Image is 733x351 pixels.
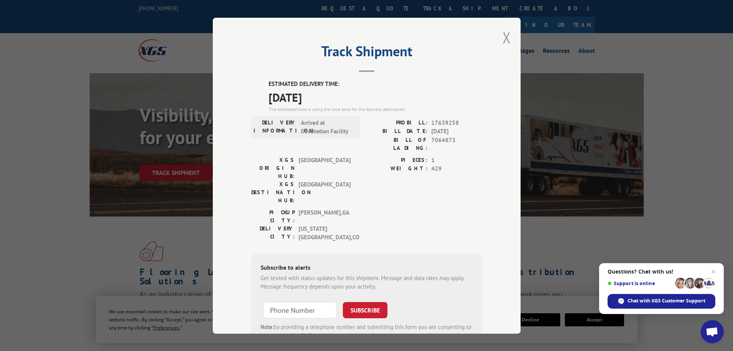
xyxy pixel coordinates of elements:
span: Close chat [709,267,718,276]
span: Support is online [608,280,672,286]
label: DELIVERY CITY: [251,224,295,242]
span: 7064873 [431,136,482,152]
span: [PERSON_NAME] , GA [299,208,351,224]
span: 1 [431,156,482,165]
label: ESTIMATED DELIVERY TIME: [269,80,482,89]
div: Subscribe to alerts [260,262,473,274]
div: Open chat [701,320,724,343]
span: [GEOGRAPHIC_DATA] [299,180,351,204]
div: Get texted with status updates for this shipment. Message and data rates may apply. Message frequ... [260,274,473,291]
span: 429 [431,165,482,173]
span: [GEOGRAPHIC_DATA] [299,156,351,180]
span: Arrived at Destination Facility [301,118,353,136]
label: XGS DESTINATION HUB: [251,180,295,204]
h2: Track Shipment [251,46,482,60]
span: 17639258 [431,118,482,127]
label: DELIVERY INFORMATION: [254,118,297,136]
label: XGS ORIGIN HUB: [251,156,295,180]
span: Questions? Chat with us! [608,269,715,275]
span: [US_STATE][GEOGRAPHIC_DATA] , CO [299,224,351,242]
div: Chat with XGS Customer Support [608,294,715,309]
input: Phone Number [264,302,337,318]
span: Chat with XGS Customer Support [628,297,705,304]
button: SUBSCRIBE [343,302,387,318]
label: WEIGHT: [367,165,427,173]
label: BILL DATE: [367,127,427,136]
button: Close modal [503,27,511,48]
span: [DATE] [431,127,482,136]
label: PIECES: [367,156,427,165]
strong: Note: [260,323,274,330]
label: BILL OF LADING: [367,136,427,152]
label: PICKUP CITY: [251,208,295,224]
span: [DATE] [269,88,482,106]
label: PROBILL: [367,118,427,127]
div: The estimated time is using the time zone for the delivery destination. [269,106,482,113]
div: by providing a telephone number and submitting this form you are consenting to be contacted by SM... [260,322,473,349]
